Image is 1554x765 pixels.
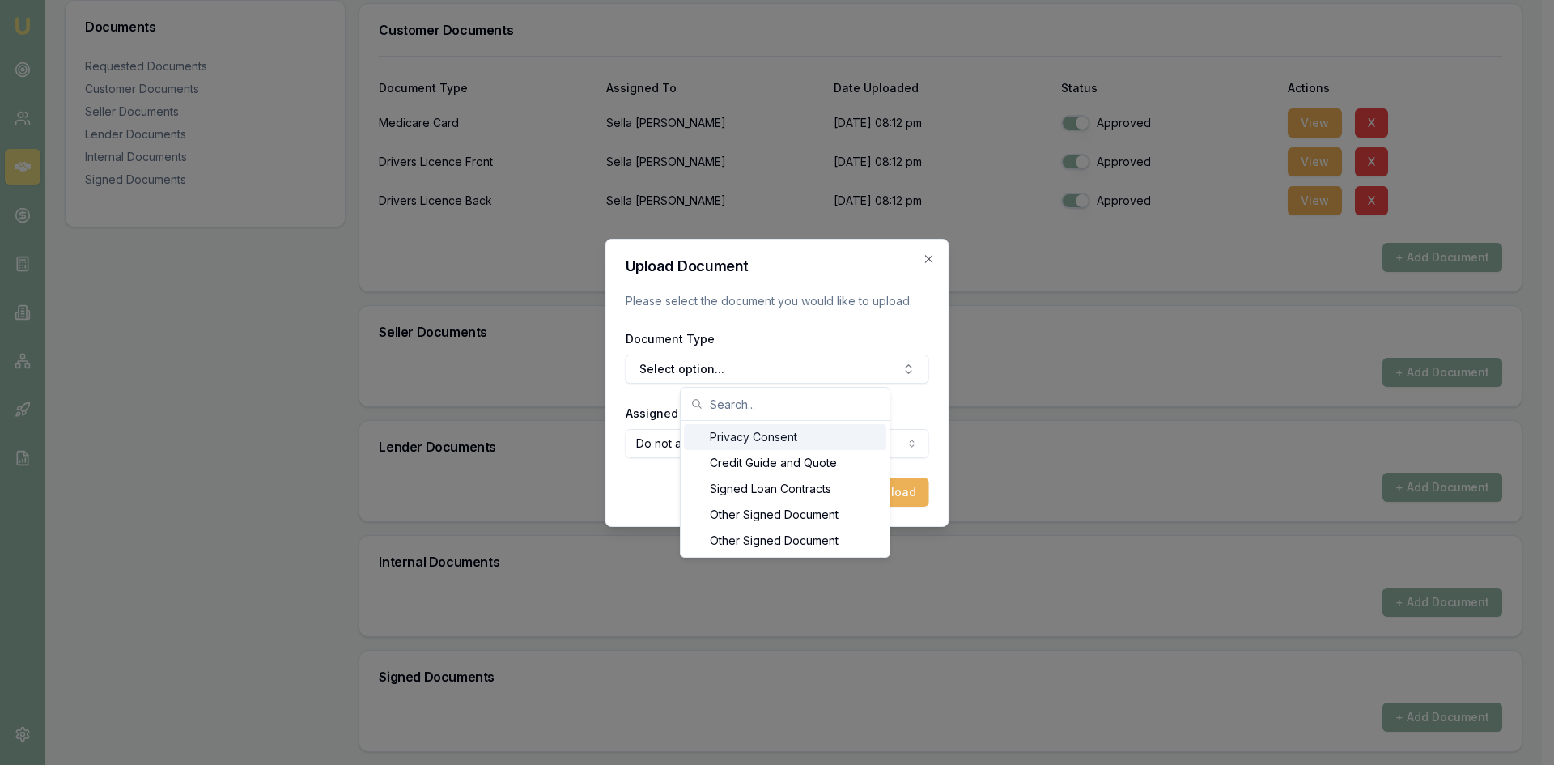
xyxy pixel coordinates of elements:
[626,259,929,274] h2: Upload Document
[684,502,886,528] div: Other Signed Document
[626,293,929,309] p: Please select the document you would like to upload.
[626,332,715,346] label: Document Type
[684,528,886,554] div: Other Signed Document
[626,406,715,420] label: Assigned Client
[684,450,886,476] div: Credit Guide and Quote
[684,476,886,502] div: Signed Loan Contracts
[681,421,890,557] div: Search...
[626,355,929,384] button: Select option...
[710,388,880,420] input: Search...
[684,424,886,450] div: Privacy Consent
[863,478,929,507] button: Upload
